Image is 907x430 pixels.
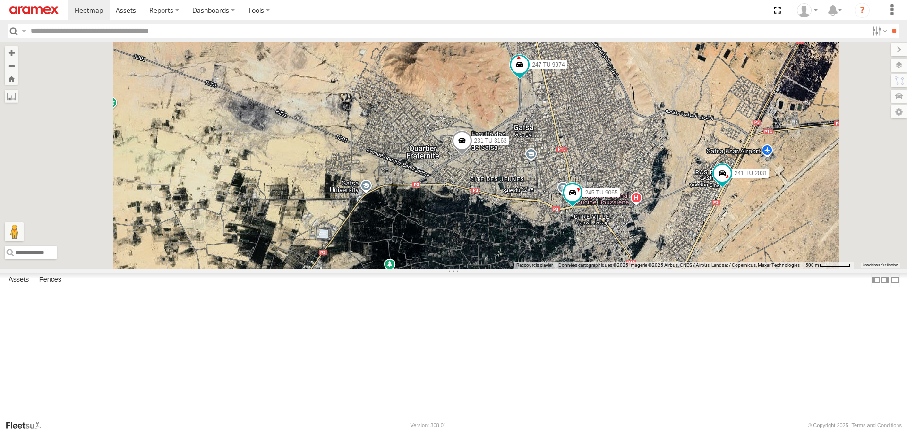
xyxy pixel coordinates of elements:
label: Fences [34,274,66,287]
label: Measure [5,90,18,103]
label: Map Settings [891,105,907,118]
label: Dock Summary Table to the Left [871,273,881,287]
a: Conditions d'utilisation (s'ouvre dans un nouvel onglet) [863,263,898,267]
button: Échelle de la carte : 500 m pour 63 pixels [803,262,854,269]
span: 247 TU 9974 [532,62,565,68]
button: Faites glisser Pegman sur la carte pour ouvrir Street View [5,222,24,241]
label: Dock Summary Table to the Right [881,273,890,287]
a: Visit our Website [5,421,49,430]
span: 500 m [805,262,819,268]
i: ? [855,3,870,18]
img: aramex-logo.svg [9,6,59,14]
div: Version: 308.01 [411,422,446,428]
span: Données cartographiques ©2025 Imagerie ©2025 Airbus, CNES / Airbus, Landsat / Copernicus, Maxar T... [558,262,800,268]
button: Raccourcis clavier [516,262,553,269]
button: Zoom out [5,59,18,72]
label: Search Query [20,24,27,38]
span: 231 TU 3163 [474,138,507,144]
div: © Copyright 2025 - [808,422,902,428]
label: Assets [4,274,34,287]
span: 241 TU 2031 [735,170,767,177]
button: Zoom Home [5,72,18,85]
span: 245 TU 9065 [585,189,617,196]
label: Search Filter Options [868,24,889,38]
div: Youssef Smat [794,3,821,17]
label: Hide Summary Table [890,273,900,287]
button: Zoom in [5,46,18,59]
a: Terms and Conditions [852,422,902,428]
